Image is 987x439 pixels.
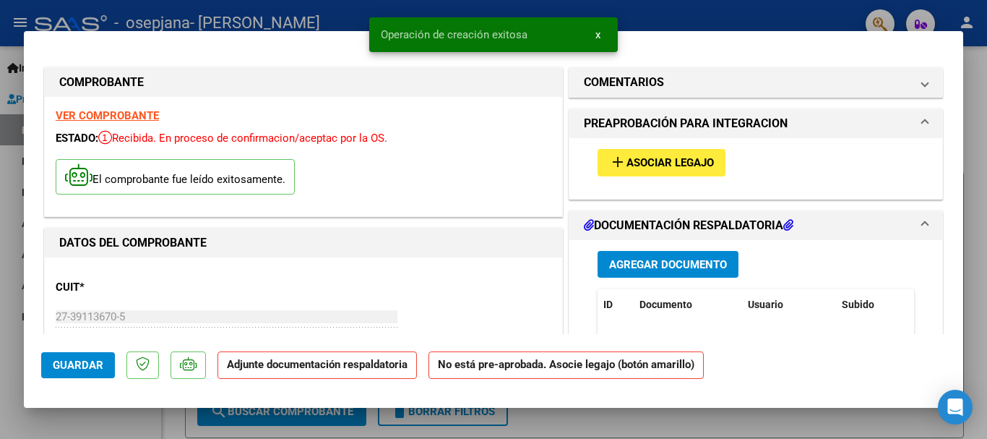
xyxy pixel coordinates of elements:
[56,279,204,296] p: CUIT
[56,159,295,195] p: El comprobante fue leído exitosamente.
[639,299,692,310] span: Documento
[59,75,144,89] strong: COMPROBANTE
[569,211,942,240] mat-expansion-panel-header: DOCUMENTACIÓN RESPALDATORIA
[381,27,527,42] span: Operación de creación exitosa
[609,258,727,271] span: Agregar Documento
[634,289,742,320] datatable-header-cell: Documento
[53,359,103,372] span: Guardar
[41,352,115,378] button: Guardar
[595,28,600,41] span: x
[836,289,908,320] datatable-header-cell: Subido
[98,132,387,145] span: Recibida. En proceso de confirmacion/aceptac por la OS.
[598,251,738,278] button: Agregar Documento
[227,358,408,371] strong: Adjunte documentación respaldatoria
[59,236,207,250] strong: DATOS DEL COMPROBANTE
[56,132,98,145] span: ESTADO:
[748,299,783,310] span: Usuario
[56,109,159,122] a: VER COMPROBANTE
[584,74,664,91] h1: COMENTARIOS
[609,153,626,171] mat-icon: add
[584,115,788,132] h1: PREAPROBACIÓN PARA INTEGRACION
[603,299,613,310] span: ID
[742,289,836,320] datatable-header-cell: Usuario
[938,390,973,425] div: Open Intercom Messenger
[598,289,634,320] datatable-header-cell: ID
[584,22,612,48] button: x
[569,109,942,138] mat-expansion-panel-header: PREAPROBACIÓN PARA INTEGRACION
[842,299,874,310] span: Subido
[598,149,725,176] button: Asociar Legajo
[569,138,942,198] div: PREAPROBACIÓN PARA INTEGRACION
[626,157,714,170] span: Asociar Legajo
[428,351,704,380] strong: No está pre-aprobada. Asocie legajo (botón amarillo)
[584,217,793,234] h1: DOCUMENTACIÓN RESPALDATORIA
[569,68,942,97] mat-expansion-panel-header: COMENTARIOS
